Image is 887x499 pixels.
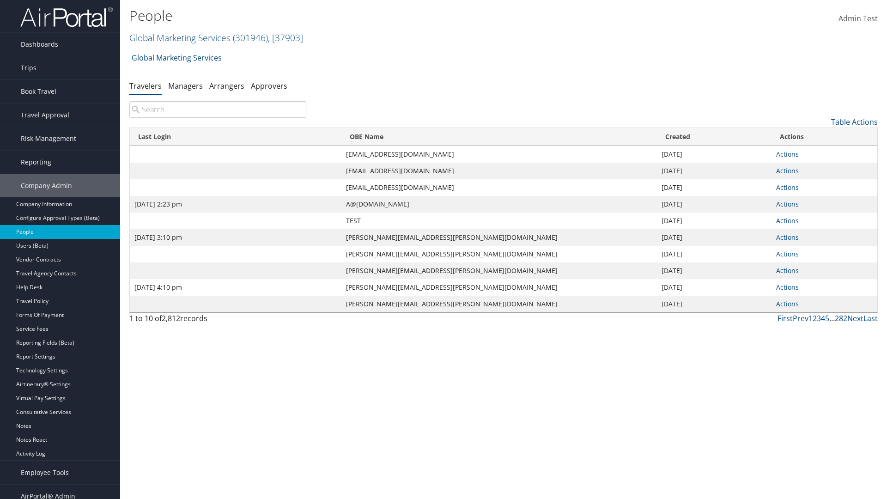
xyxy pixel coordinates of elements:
[657,246,772,262] td: [DATE]
[657,146,772,163] td: [DATE]
[776,166,799,175] a: Actions
[130,229,341,246] td: [DATE] 3:10 pm
[776,183,799,192] a: Actions
[341,179,657,196] td: [EMAIL_ADDRESS][DOMAIN_NAME]
[829,313,835,323] span: …
[129,31,303,44] a: Global Marketing Services
[813,313,817,323] a: 2
[772,128,877,146] th: Actions
[817,313,821,323] a: 3
[209,81,244,91] a: Arrangers
[863,313,878,323] a: Last
[838,5,878,33] a: Admin Test
[657,196,772,213] td: [DATE]
[341,128,657,146] th: OBE Name: activate to sort column ascending
[831,117,878,127] a: Table Actions
[776,233,799,242] a: Actions
[129,6,628,25] h1: People
[776,216,799,225] a: Actions
[130,128,341,146] th: Last Login: activate to sort column ascending
[21,33,58,56] span: Dashboards
[341,163,657,179] td: [EMAIL_ADDRESS][DOMAIN_NAME]
[129,313,306,329] div: 1 to 10 of records
[20,6,113,28] img: airportal-logo.png
[341,246,657,262] td: [PERSON_NAME][EMAIL_ADDRESS][PERSON_NAME][DOMAIN_NAME]
[341,229,657,246] td: [PERSON_NAME][EMAIL_ADDRESS][PERSON_NAME][DOMAIN_NAME]
[341,213,657,229] td: TEST
[657,229,772,246] td: [DATE]
[657,262,772,279] td: [DATE]
[21,80,56,103] span: Book Travel
[657,128,772,146] th: Created: activate to sort column ascending
[838,13,878,24] span: Admin Test
[341,196,657,213] td: A@[DOMAIN_NAME]
[132,49,222,67] a: Global Marketing Services
[21,103,69,127] span: Travel Approval
[233,31,268,44] span: ( 301946 )
[341,296,657,312] td: [PERSON_NAME][EMAIL_ADDRESS][PERSON_NAME][DOMAIN_NAME]
[808,313,813,323] a: 1
[168,81,203,91] a: Managers
[21,127,76,150] span: Risk Management
[825,313,829,323] a: 5
[657,296,772,312] td: [DATE]
[341,262,657,279] td: [PERSON_NAME][EMAIL_ADDRESS][PERSON_NAME][DOMAIN_NAME]
[130,196,341,213] td: [DATE] 2:23 pm
[21,56,36,79] span: Trips
[776,283,799,292] a: Actions
[162,313,180,323] span: 2,812
[776,150,799,158] a: Actions
[129,81,162,91] a: Travelers
[657,213,772,229] td: [DATE]
[776,266,799,275] a: Actions
[776,299,799,308] a: Actions
[821,313,825,323] a: 4
[657,163,772,179] td: [DATE]
[268,31,303,44] span: , [ 37903 ]
[776,200,799,208] a: Actions
[793,313,808,323] a: Prev
[251,81,287,91] a: Approvers
[778,313,793,323] a: First
[776,249,799,258] a: Actions
[847,313,863,323] a: Next
[130,279,341,296] td: [DATE] 4:10 pm
[341,146,657,163] td: [EMAIL_ADDRESS][DOMAIN_NAME]
[21,151,51,174] span: Reporting
[21,174,72,197] span: Company Admin
[21,461,69,484] span: Employee Tools
[835,313,847,323] a: 282
[129,101,306,118] input: Search
[657,279,772,296] td: [DATE]
[657,179,772,196] td: [DATE]
[341,279,657,296] td: [PERSON_NAME][EMAIL_ADDRESS][PERSON_NAME][DOMAIN_NAME]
